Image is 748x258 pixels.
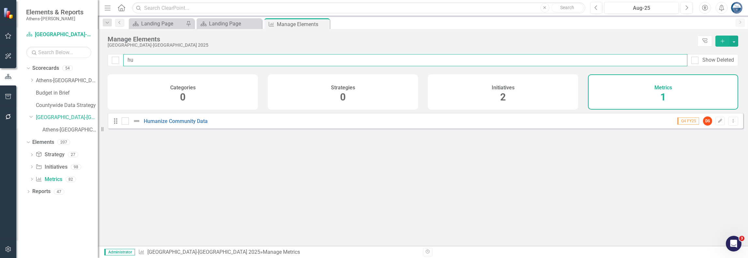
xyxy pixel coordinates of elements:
[132,2,585,14] input: Search ClearPoint...
[702,56,734,64] div: Show Deleted
[660,91,666,103] span: 1
[130,20,184,28] a: Landing Page
[26,8,83,16] span: Elements & Reports
[66,176,76,182] div: 82
[26,16,83,21] small: Athens-[PERSON_NAME]
[147,249,260,255] a: [GEOGRAPHIC_DATA]-[GEOGRAPHIC_DATA] 2025
[560,5,574,10] span: Search
[62,66,73,71] div: 54
[209,20,260,28] div: Landing Page
[739,236,744,241] span: 3
[32,65,59,72] a: Scorecards
[36,163,67,171] a: Initiatives
[138,249,418,256] div: » Manage Metrics
[108,43,694,48] div: [GEOGRAPHIC_DATA]-[GEOGRAPHIC_DATA] 2025
[606,4,677,12] div: Aug-25
[141,20,184,28] div: Landing Page
[36,176,62,183] a: Metrics
[726,236,741,251] iframe: Intercom live chat
[104,249,135,255] span: Administrator
[198,20,260,28] a: Landing Page
[26,31,91,38] a: [GEOGRAPHIC_DATA]-[GEOGRAPHIC_DATA] 2025
[500,91,506,103] span: 2
[703,116,712,126] div: DS
[133,117,141,125] img: Not Defined
[677,117,699,125] span: Q4 FY25
[71,164,81,170] div: 98
[731,2,742,14] img: Andy Minish
[108,36,694,43] div: Manage Elements
[144,118,208,124] a: Humanize Community Data
[36,89,98,97] a: Budget in Brief
[170,85,196,91] h4: Categories
[36,77,98,84] a: Athens-[GEOGRAPHIC_DATA] 2026
[604,2,679,14] button: Aug-25
[492,85,515,91] h4: Initiatives
[340,91,346,103] span: 0
[180,91,186,103] span: 0
[123,54,687,66] input: Filter Elements...
[654,85,672,91] h4: Metrics
[32,188,51,195] a: Reports
[68,152,78,158] div: 27
[32,139,54,146] a: Elements
[331,85,355,91] h4: Strategies
[277,20,328,28] div: Manage Elements
[42,126,98,134] a: Athens-[GEOGRAPHIC_DATA] 2023
[54,189,64,194] div: 47
[36,102,98,109] a: Countywide Data Strategy
[57,140,70,145] div: 207
[3,7,15,19] img: ClearPoint Strategy
[36,151,64,159] a: Strategy
[36,114,98,121] a: [GEOGRAPHIC_DATA]-[GEOGRAPHIC_DATA] 2025
[551,3,584,12] button: Search
[26,47,91,58] input: Search Below...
